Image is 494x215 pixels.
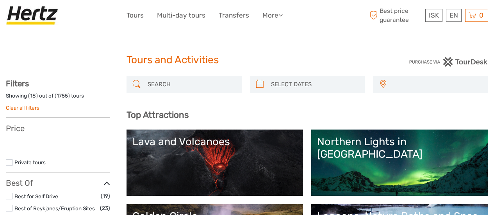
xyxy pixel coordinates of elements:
strong: Filters [6,79,29,88]
span: (23) [100,204,110,213]
a: Transfers [219,10,249,21]
span: (19) [101,192,110,201]
img: Hertz [6,6,61,25]
input: SEARCH [144,78,238,91]
a: Northern Lights in [GEOGRAPHIC_DATA] [317,135,482,190]
span: Best price guarantee [367,7,423,24]
a: Best of Reykjanes/Eruption Sites [14,205,95,211]
label: 18 [30,92,36,100]
a: Lava and Volcanoes [132,135,298,190]
b: Top Attractions [127,110,189,120]
div: Lava and Volcanoes [132,135,298,148]
input: SELECT DATES [268,78,361,91]
label: 1755 [57,92,68,100]
span: 0 [478,11,485,19]
img: PurchaseViaTourDesk.png [409,57,488,67]
a: Best for Self Drive [14,193,58,199]
h3: Price [6,124,110,133]
div: EN [446,9,462,22]
h3: Best Of [6,178,110,188]
a: Clear all filters [6,105,39,111]
div: Northern Lights in [GEOGRAPHIC_DATA] [317,135,482,161]
h1: Tours and Activities [127,54,368,66]
a: Multi-day tours [157,10,205,21]
span: ISK [429,11,439,19]
a: More [262,10,283,21]
a: Private tours [14,159,46,165]
div: Showing ( ) out of ( ) tours [6,92,110,104]
a: Tours [127,10,144,21]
